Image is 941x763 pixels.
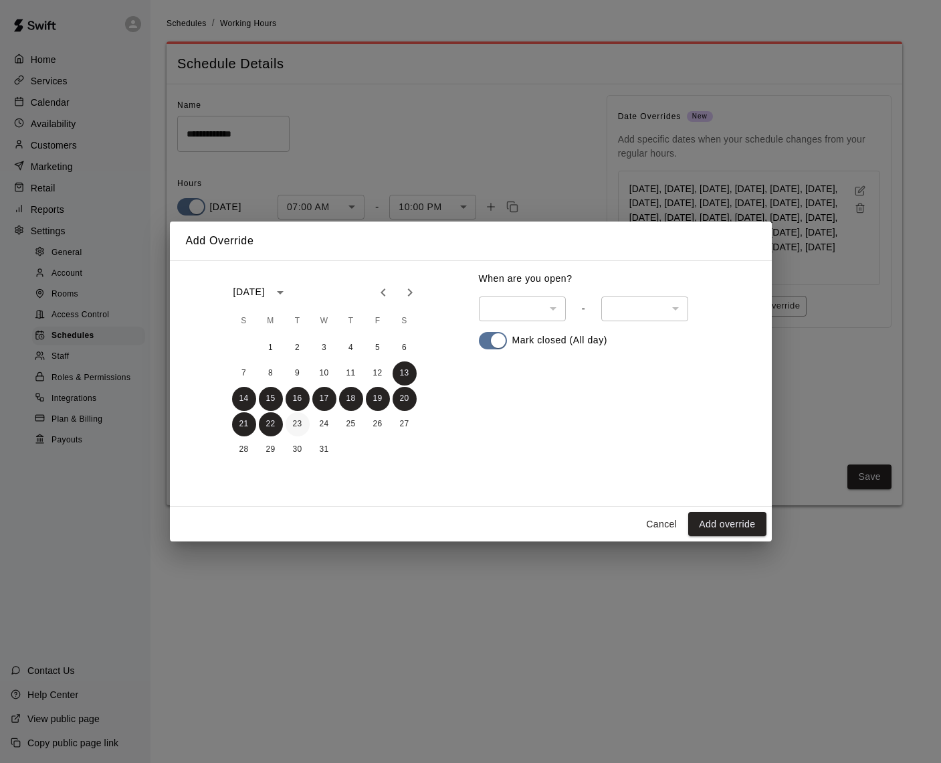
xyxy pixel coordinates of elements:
button: 16 [286,387,310,411]
button: Previous month [370,279,397,306]
span: Monday [259,308,283,335]
span: Friday [366,308,390,335]
button: 27 [393,412,417,436]
button: Next month [397,279,423,306]
button: 2 [286,336,310,360]
button: 31 [312,438,336,462]
button: 23 [286,412,310,436]
button: 25 [339,412,363,436]
button: 22 [259,412,283,436]
button: 12 [366,361,390,386]
button: 5 [366,336,390,360]
button: 26 [366,412,390,436]
button: 15 [259,387,283,411]
button: 20 [393,387,417,411]
button: 18 [339,387,363,411]
button: calendar view is open, switch to year view [269,281,292,304]
button: 28 [232,438,256,462]
span: Wednesday [312,308,336,335]
button: 19 [366,387,390,411]
span: Sunday [232,308,256,335]
button: 1 [259,336,283,360]
button: 10 [312,361,336,386]
span: Thursday [339,308,363,335]
button: 4 [339,336,363,360]
div: [DATE] [233,285,265,299]
div: - [582,303,585,315]
button: 8 [259,361,283,386]
button: 29 [259,438,283,462]
button: 13 [393,361,417,386]
button: 17 [312,387,336,411]
p: Mark closed (All day) [512,333,607,347]
button: 24 [312,412,336,436]
p: When are you open? [479,272,756,286]
button: 14 [232,387,256,411]
button: Cancel [640,512,683,537]
span: Tuesday [286,308,310,335]
button: 9 [286,361,310,386]
button: 11 [339,361,363,386]
button: 6 [393,336,417,360]
h2: Add Override [170,222,772,260]
button: 7 [232,361,256,386]
span: Saturday [393,308,417,335]
button: 30 [286,438,310,462]
button: 3 [312,336,336,360]
button: 21 [232,412,256,436]
button: Add override [688,512,766,537]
